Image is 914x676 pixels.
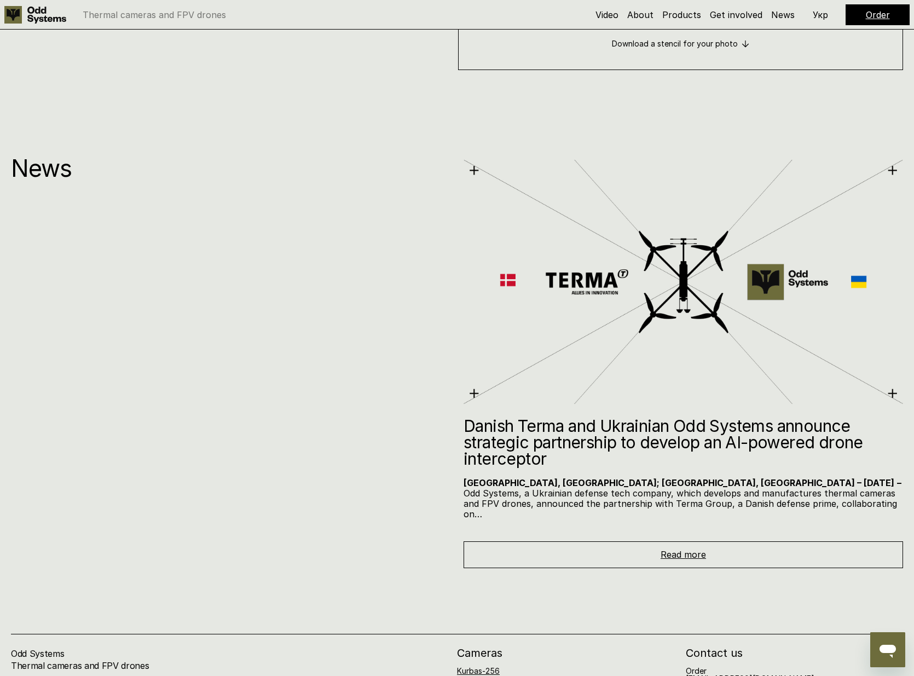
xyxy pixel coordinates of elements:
h2: Contact us [686,648,904,658]
a: Download a stencil for your photo [458,18,903,70]
h2: Danish Terma and Ukrainian Odd Systems announce strategic partnership to develop an AI-powered dr... [464,418,903,467]
strong: – [897,477,901,488]
img: Lilac Flower [464,158,903,407]
p: News [11,158,450,179]
span: Read more [661,549,706,560]
a: Kurbas-256 [457,666,500,675]
iframe: Button to launch messaging window, conversation in progress [870,632,905,667]
a: About [627,9,653,20]
a: Products [662,9,701,20]
a: Video [595,9,618,20]
h2: Cameras [457,648,675,658]
a: Order [866,9,890,20]
a: Get involved [710,9,762,20]
a: Danish Terma and Ukrainian Odd Systems announce strategic partnership to develop an AI-powered dr... [464,158,903,568]
strong: [GEOGRAPHIC_DATA], [GEOGRAPHIC_DATA]; [GEOGRAPHIC_DATA], [GEOGRAPHIC_DATA] – [DATE] [464,477,894,488]
p: Odd Systems, a Ukrainian defense tech company, which develops and manufactures thermal cameras an... [464,478,903,520]
img: download icon [741,39,750,48]
p: Укр [813,10,828,19]
p: Thermal cameras and FPV drones [83,10,226,19]
a: News [771,9,795,20]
